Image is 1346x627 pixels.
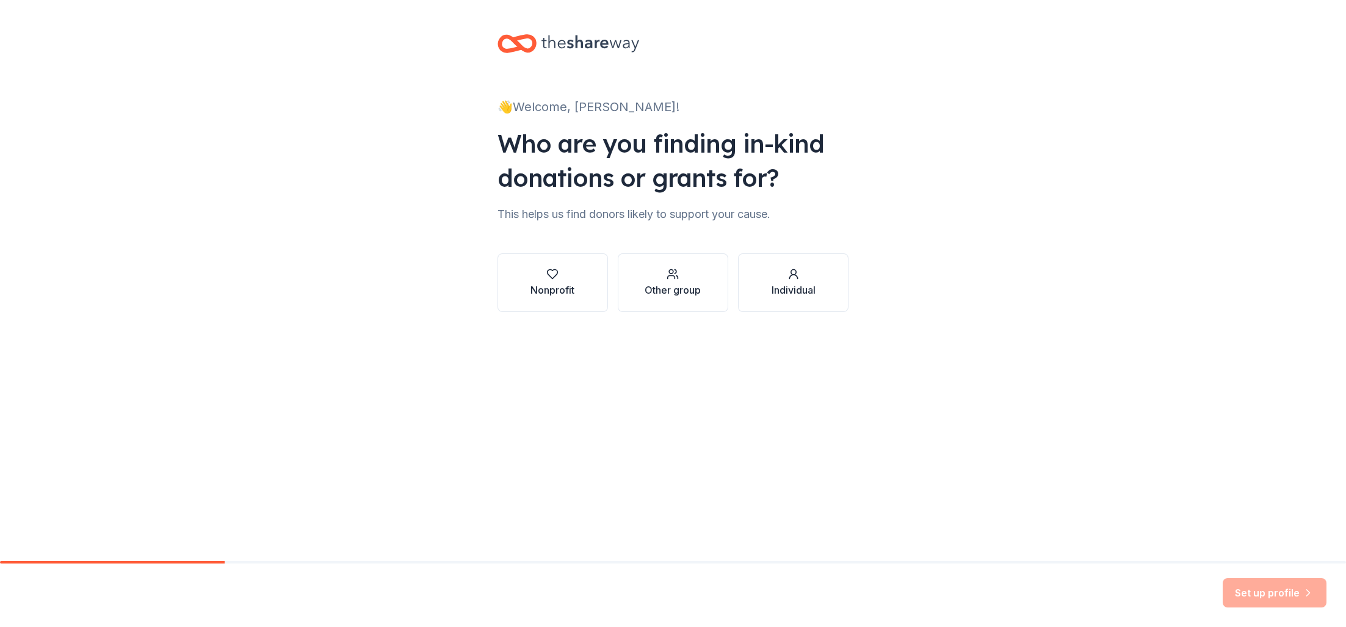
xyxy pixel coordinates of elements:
div: Other group [645,283,701,297]
button: Individual [738,253,848,312]
div: Nonprofit [530,283,574,297]
button: Nonprofit [498,253,608,312]
div: This helps us find donors likely to support your cause. [498,205,849,224]
button: Other group [618,253,728,312]
div: 👋 Welcome, [PERSON_NAME]! [498,97,849,117]
div: Individual [772,283,816,297]
div: Who are you finding in-kind donations or grants for? [498,126,849,195]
